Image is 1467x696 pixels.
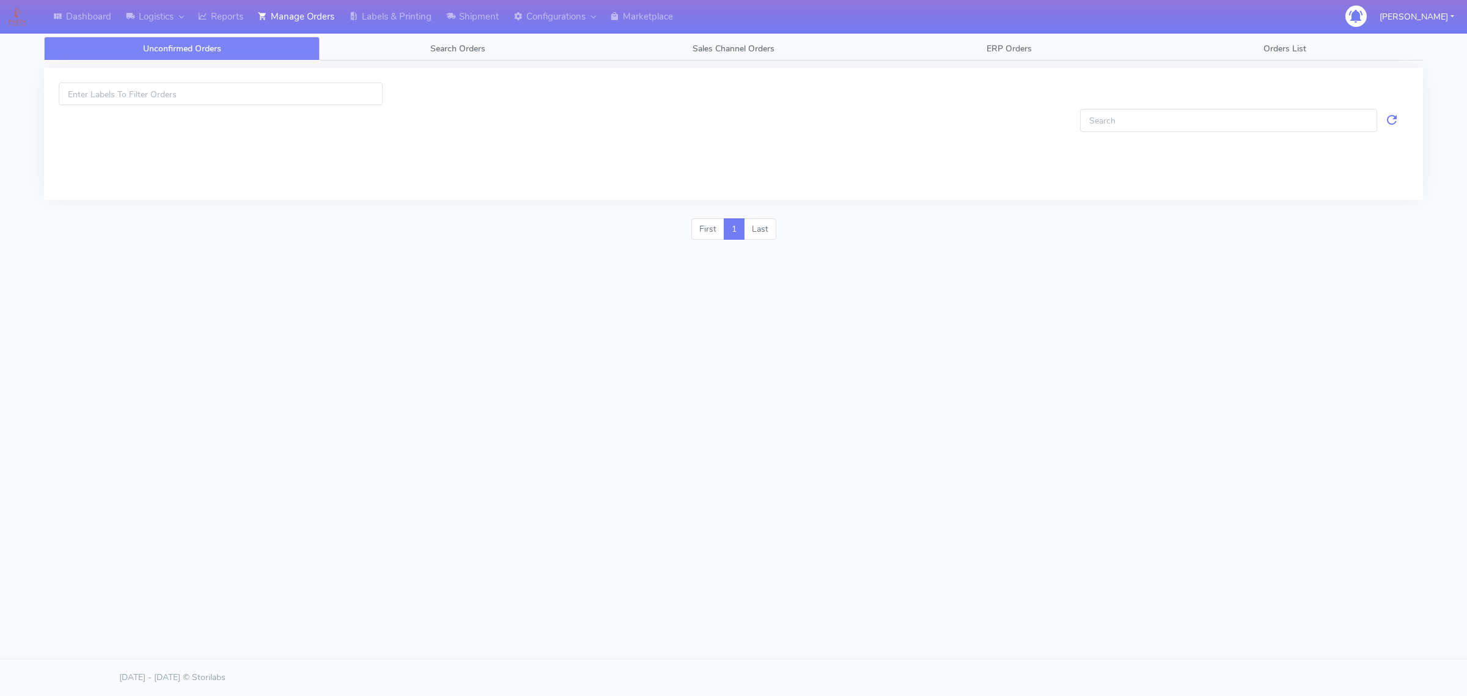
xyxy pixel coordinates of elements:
[430,43,485,54] span: Search Orders
[1080,109,1377,131] input: Search
[693,43,774,54] span: Sales Channel Orders
[59,83,383,105] input: Enter Labels To Filter Orders
[1263,43,1306,54] span: Orders List
[1370,4,1463,29] button: [PERSON_NAME]
[143,43,221,54] span: Unconfirmed Orders
[987,43,1032,54] span: ERP Orders
[724,218,745,240] a: 1
[44,37,1423,61] ul: Tabs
